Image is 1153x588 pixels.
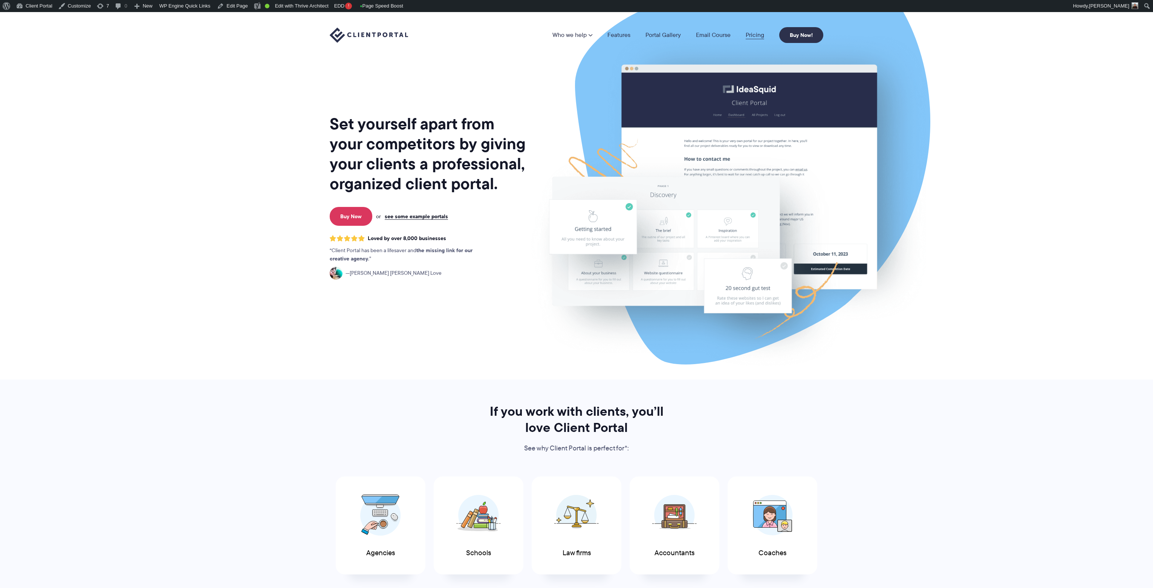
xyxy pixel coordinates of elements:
[532,476,621,575] a: Law firms
[630,476,719,575] a: Accountants
[368,235,446,242] span: Loved by over 8,000 businesses
[336,476,425,575] a: Agencies
[563,549,591,557] span: Law firms
[330,247,488,263] p: Client Portal has been a lifesaver and .
[552,32,592,38] a: Who we help
[758,549,786,557] span: Coaches
[366,549,395,557] span: Agencies
[330,246,473,263] strong: the missing link for our creative agency
[345,3,352,9] div: !
[466,549,491,557] span: Schools
[654,549,694,557] span: Accountants
[728,476,817,575] a: Coaches
[376,213,381,220] span: or
[479,443,674,454] p: See why Client Portal is perfect for*:
[1089,3,1129,9] span: [PERSON_NAME]
[746,32,764,38] a: Pricing
[696,32,731,38] a: Email Course
[385,213,448,220] a: see some example portals
[330,207,372,226] a: Buy Now
[607,32,630,38] a: Features
[479,403,674,436] h2: If you work with clients, you’ll love Client Portal
[330,114,527,194] h1: Set yourself apart from your competitors by giving your clients a professional, organized client ...
[346,269,442,277] span: [PERSON_NAME] [PERSON_NAME] Love
[265,4,269,8] div: Good
[434,476,523,575] a: Schools
[779,27,823,43] a: Buy Now!
[645,32,681,38] a: Portal Gallery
